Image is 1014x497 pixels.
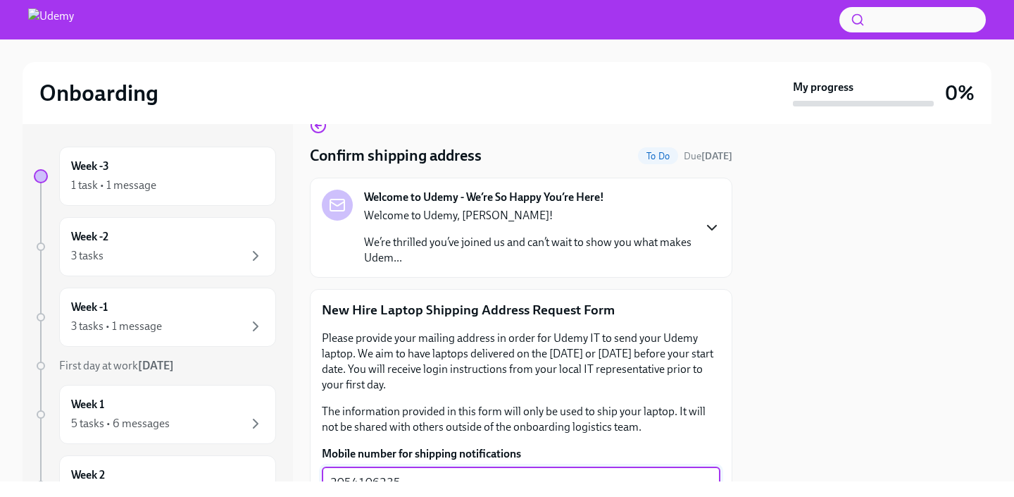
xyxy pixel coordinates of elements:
[364,235,692,266] p: We’re thrilled you’ve joined us and can’t wait to show you what makes Udem...
[945,80,975,106] h3: 0%
[71,319,162,334] div: 3 tasks • 1 message
[684,149,732,163] span: August 22nd, 2025 11:00
[71,229,108,245] h6: Week -2
[71,416,170,431] div: 5 tasks • 6 messages
[34,358,276,374] a: First day at work[DATE]
[71,467,105,483] h6: Week 2
[71,178,156,193] div: 1 task • 1 message
[71,300,108,315] h6: Week -1
[322,446,720,462] label: Mobile number for shipping notifications
[322,404,720,435] p: The information provided in this form will only be used to ship your laptop. It will not be share...
[71,159,109,174] h6: Week -3
[34,385,276,444] a: Week 15 tasks • 6 messages
[638,151,678,161] span: To Do
[138,359,174,372] strong: [DATE]
[34,288,276,347] a: Week -13 tasks • 1 message
[34,147,276,206] a: Week -31 task • 1 message
[793,80,853,95] strong: My progress
[59,359,174,372] span: First day at work
[71,248,104,264] div: 3 tasks
[364,208,692,223] p: Welcome to Udemy, [PERSON_NAME]!
[310,145,482,166] h4: Confirm shipping address
[34,217,276,276] a: Week -23 tasks
[71,397,104,412] h6: Week 1
[322,301,720,319] p: New Hire Laptop Shipping Address Request Form
[330,474,712,491] textarea: 2054106235
[322,331,720,393] p: Please provide your mailing address in order for Udemy IT to send your Udemy laptop. We aim to ha...
[39,79,158,107] h2: Onboarding
[364,190,604,205] strong: Welcome to Udemy - We’re So Happy You’re Here!
[28,8,74,31] img: Udemy
[701,150,732,162] strong: [DATE]
[684,150,732,162] span: Due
